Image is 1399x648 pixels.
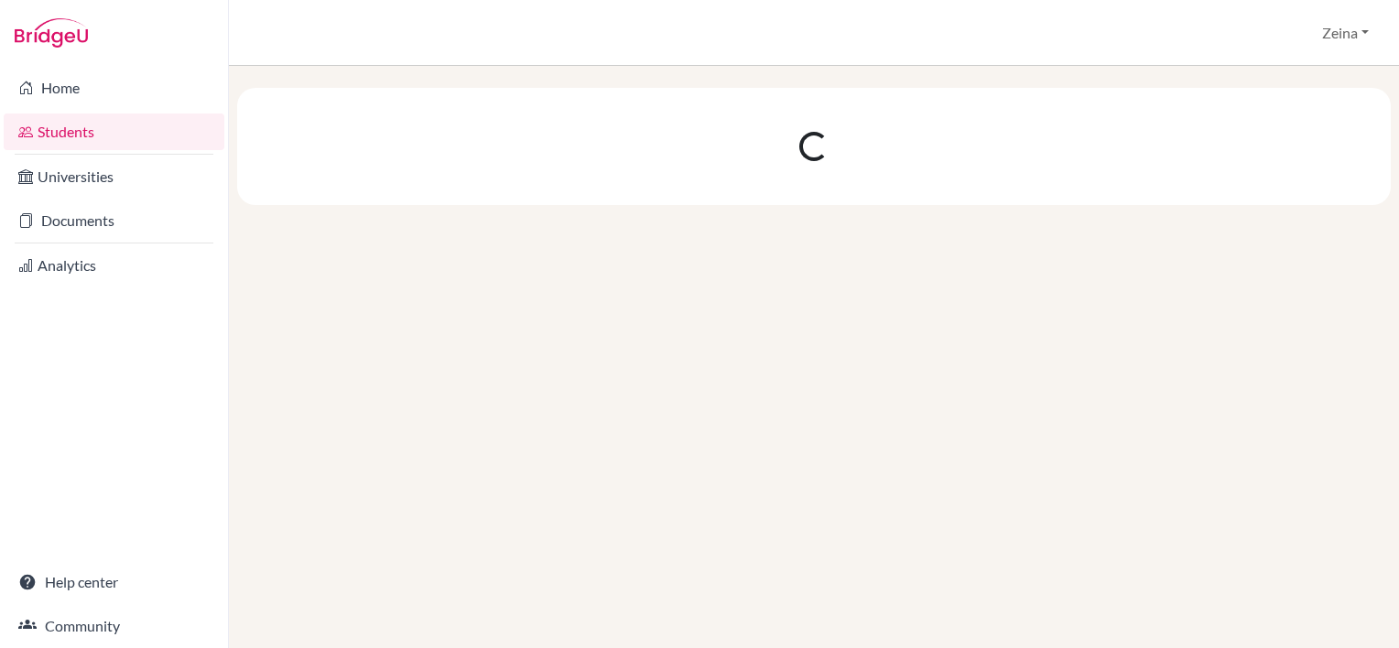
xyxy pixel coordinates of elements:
a: Analytics [4,247,224,284]
a: Home [4,70,224,106]
a: Help center [4,564,224,600]
a: Universities [4,158,224,195]
a: Community [4,608,224,644]
img: Bridge-U [15,18,88,48]
a: Documents [4,202,224,239]
button: Zeina [1314,16,1377,50]
a: Students [4,113,224,150]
